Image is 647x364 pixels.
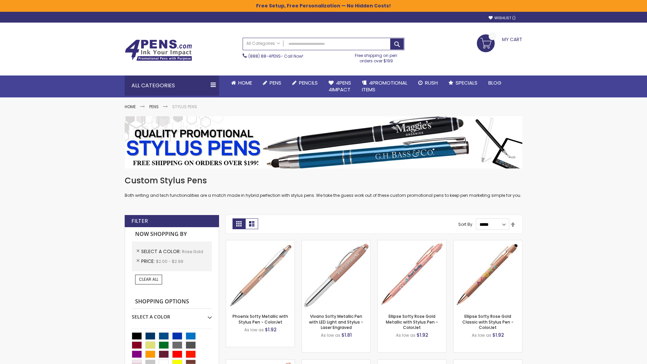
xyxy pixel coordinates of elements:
[125,39,192,61] img: 4Pens Custom Pens and Promotional Products
[141,248,182,255] span: Select A Color
[182,249,203,254] span: Rose Gold
[270,79,281,86] span: Pens
[462,313,514,330] a: Ellipse Softy Rose Gold Classic with Stylus Pen - ColorJet
[454,240,522,246] a: Ellipse Softy Rose Gold Classic with Stylus Pen - ColorJet-Rose Gold
[132,309,212,320] div: Select A Color
[309,313,363,330] a: Vivano Softy Metallic Pen with LED Light and Stylus - Laser Engraved
[302,240,370,309] img: Vivano Softy Metallic Pen with LED Light and Stylus - Laser Engraved-Rose Gold
[172,104,197,110] strong: Stylus Pens
[357,75,413,97] a: 4PROMOTIONALITEMS
[246,41,280,46] span: All Categories
[472,332,491,338] span: As low as
[341,332,352,338] span: $1.81
[135,275,162,284] a: Clear All
[125,116,522,169] img: Stylus Pens
[329,79,351,93] span: 4Pens 4impact
[132,295,212,309] strong: Shopping Options
[456,79,477,86] span: Specials
[139,276,158,282] span: Clear All
[323,75,357,97] a: 4Pens4impact
[443,75,483,90] a: Specials
[244,327,264,333] span: As low as
[226,240,295,309] img: Phoenix Softy Metallic with Stylus Pen - ColorJet-Rose gold
[348,50,405,64] div: Free shipping on pen orders over $199
[489,16,516,21] a: Wishlist
[125,75,219,96] div: All Categories
[302,240,370,246] a: Vivano Softy Metallic Pen with LED Light and Stylus - Laser Engraved-Rose Gold
[299,79,318,86] span: Pencils
[132,227,212,241] strong: Now Shopping by
[125,175,522,199] div: Both writing and tech functionalities are a match made in hybrid perfection with stylus pens. We ...
[125,104,136,110] a: Home
[233,313,288,325] a: Phoenix Softy Metallic with Stylus Pen - ColorJet
[265,326,277,333] span: $1.92
[131,217,148,225] strong: Filter
[492,332,504,338] span: $1.92
[248,53,303,59] span: - Call Now!
[141,258,156,265] span: Price
[243,38,283,49] a: All Categories
[413,75,443,90] a: Rush
[233,218,245,229] strong: Grid
[238,79,252,86] span: Home
[378,240,446,246] a: Ellipse Softy Rose Gold Metallic with Stylus Pen - ColorJet-Rose Gold
[321,332,340,338] span: As low as
[226,75,257,90] a: Home
[378,240,446,309] img: Ellipse Softy Rose Gold Metallic with Stylus Pen - ColorJet-Rose Gold
[156,259,183,264] span: $2.00 - $2.99
[362,79,407,93] span: 4PROMOTIONAL ITEMS
[248,53,281,59] a: (888) 88-4PENS
[287,75,323,90] a: Pencils
[483,75,507,90] a: Blog
[458,221,472,227] label: Sort By
[488,79,501,86] span: Blog
[149,104,159,110] a: Pens
[125,175,522,186] h1: Custom Stylus Pens
[396,332,415,338] span: As low as
[417,332,428,338] span: $1.92
[386,313,438,330] a: Ellipse Softy Rose Gold Metallic with Stylus Pen - ColorJet
[226,240,295,246] a: Phoenix Softy Metallic with Stylus Pen - ColorJet-Rose gold
[425,79,438,86] span: Rush
[257,75,287,90] a: Pens
[454,240,522,309] img: Ellipse Softy Rose Gold Classic with Stylus Pen - ColorJet-Rose Gold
